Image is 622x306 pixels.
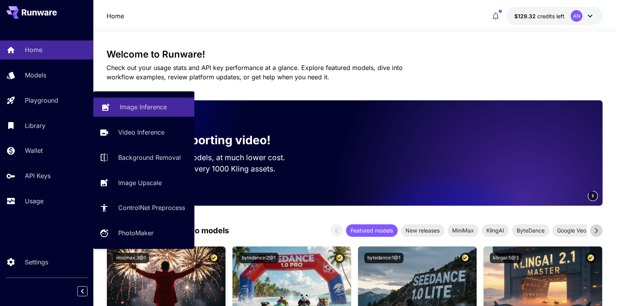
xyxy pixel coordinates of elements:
[592,193,594,199] span: 2
[514,12,564,20] div: $129.32302
[118,203,185,212] p: ControlNet Preprocess
[93,198,194,217] a: ControlNet Preprocess
[119,152,300,163] p: Run the best video models, at much lower cost.
[482,226,509,234] span: KlingAI
[118,128,164,137] p: Video Inference
[107,11,124,21] nav: breadcrumb
[25,196,44,206] p: Usage
[113,253,149,263] button: minimax:3@1
[447,226,479,234] span: MiniMax
[364,253,404,263] button: bytedance:1@1
[209,253,219,263] button: Certified Model – Vetted for best performance and includes a commercial license.
[25,96,58,105] p: Playground
[107,49,603,60] h3: Welcome to Runware!
[512,226,549,234] span: ByteDance
[118,178,162,187] p: Image Upscale
[25,45,42,54] p: Home
[334,253,345,263] button: Certified Model – Vetted for best performance and includes a commercial license.
[25,257,48,267] p: Settings
[83,284,93,298] div: Collapse sidebar
[552,226,591,234] span: Google Veo
[77,286,87,296] button: Collapse sidebar
[118,153,181,162] p: Background Removal
[25,146,43,155] p: Wallet
[514,13,537,19] span: $129.32
[93,98,194,117] a: Image Inference
[490,253,522,263] button: klingai:5@3
[401,226,444,234] span: New releases
[239,253,279,263] button: bytedance:2@1
[571,10,582,22] div: AN
[93,148,194,167] a: Background Removal
[118,228,154,238] p: PhotoMaker
[585,253,596,263] button: Certified Model – Vetted for best performance and includes a commercial license.
[537,13,564,19] span: credits left
[107,11,124,21] p: Home
[346,226,398,234] span: Featured models
[25,121,45,130] p: Library
[460,253,470,263] button: Certified Model – Vetted for best performance and includes a commercial license.
[93,123,194,142] a: Video Inference
[119,163,300,175] p: Save up to $500 for every 1000 Kling assets.
[507,7,603,25] button: $129.32302
[93,173,194,192] a: Image Upscale
[25,70,46,80] p: Models
[93,224,194,243] a: PhotoMaker
[107,64,403,81] span: Check out your usage stats and API key performance at a glance. Explore featured models, dive int...
[120,102,167,112] p: Image Inference
[141,131,271,149] p: Now supporting video!
[25,171,51,180] p: API Keys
